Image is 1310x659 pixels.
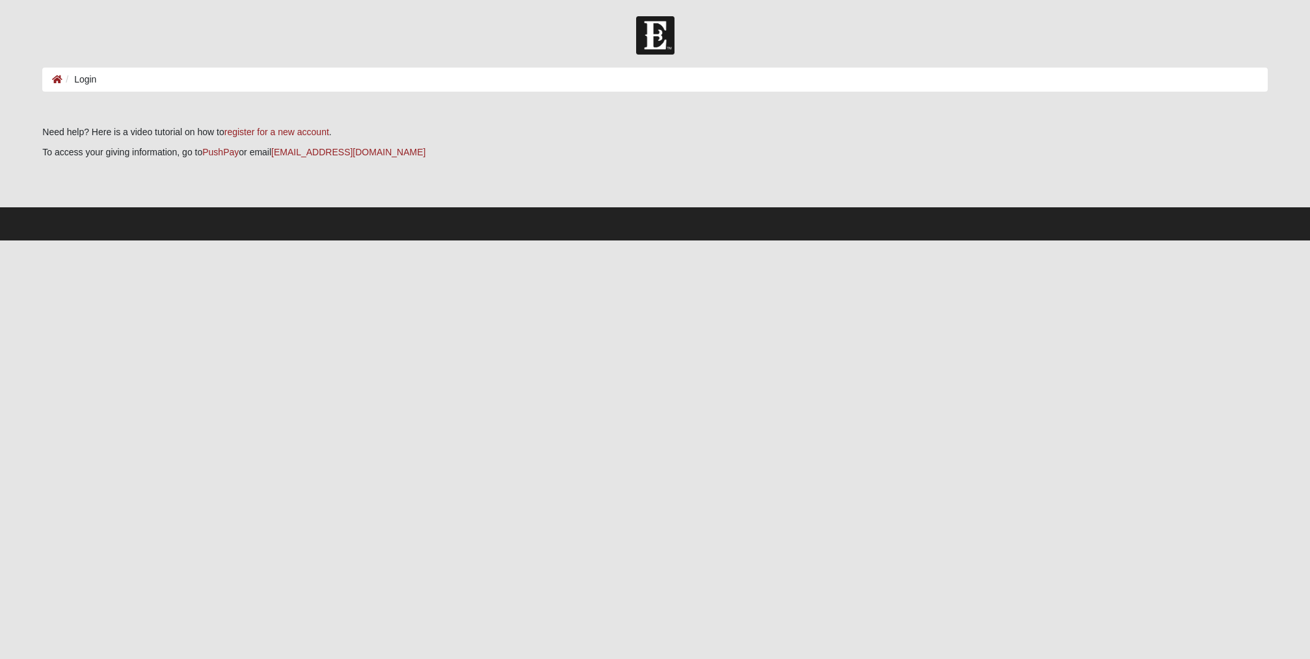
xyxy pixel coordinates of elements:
p: To access your giving information, go to or email [42,146,1267,159]
a: PushPay [202,147,239,157]
a: [EMAIL_ADDRESS][DOMAIN_NAME] [271,147,425,157]
a: register for a new account [224,127,329,137]
li: Login [62,73,96,86]
p: Need help? Here is a video tutorial on how to . [42,125,1267,139]
img: Church of Eleven22 Logo [636,16,675,55]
